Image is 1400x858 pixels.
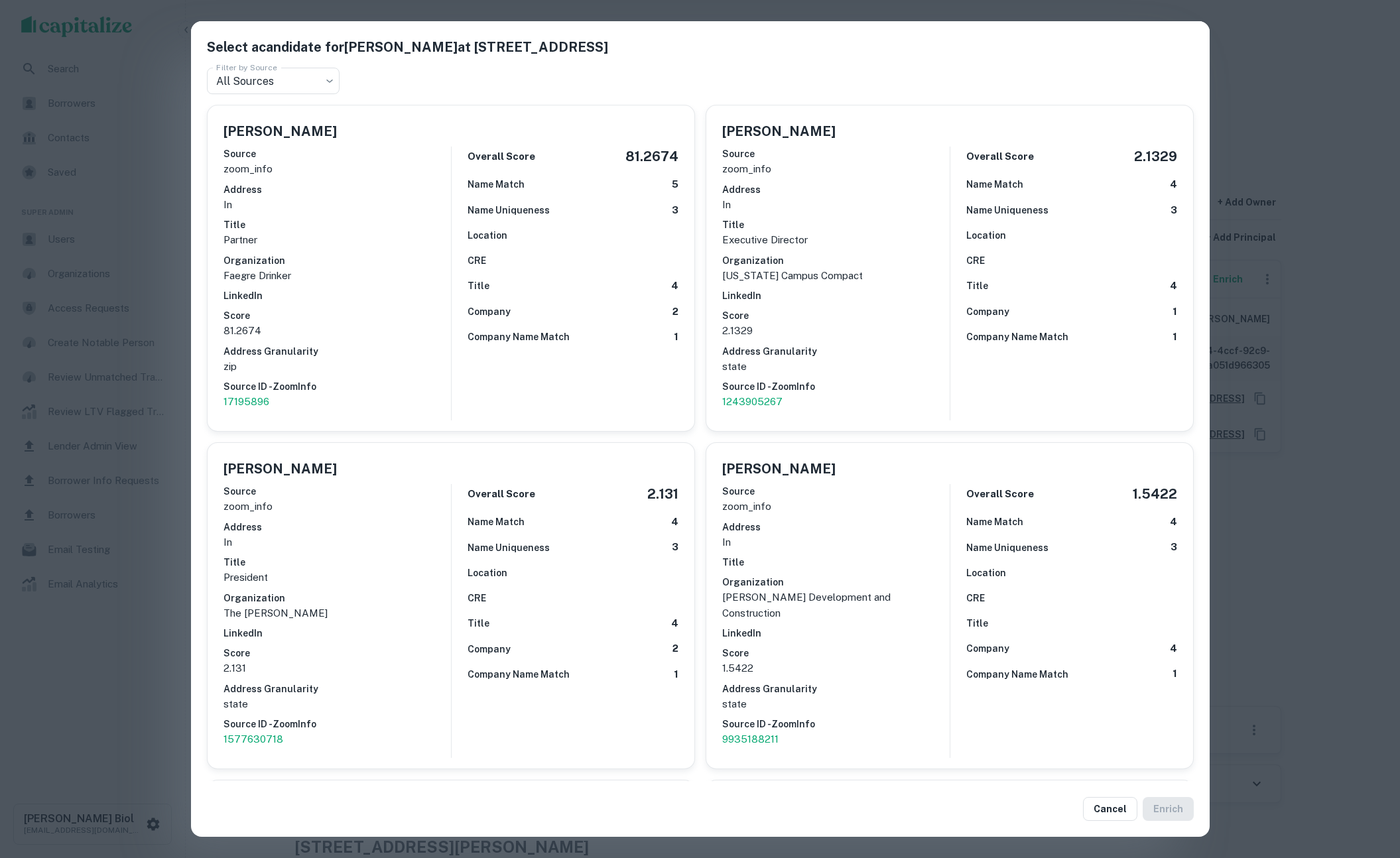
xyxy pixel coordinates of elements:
[1083,797,1137,821] button: Cancel
[966,667,1068,682] h6: Company Name Match
[468,149,535,164] h6: Overall Score
[1334,752,1400,816] iframe: Chat Widget
[468,278,489,293] h6: Title
[722,520,950,534] h6: Address
[722,253,950,268] h6: Organization
[207,37,1194,57] h5: Select a candidate for [PERSON_NAME] at [STREET_ADDRESS]
[672,203,678,218] h6: 3
[223,147,451,161] h6: Source
[722,217,950,232] h6: Title
[722,308,950,323] h6: Score
[223,217,451,232] h6: Title
[207,68,340,94] div: All Sources
[223,499,451,515] p: zoom_info
[722,626,950,641] h6: LinkedIn
[223,555,451,570] h6: Title
[468,515,525,529] h6: Name Match
[722,394,950,410] p: 1243905267
[722,182,950,197] h6: Address
[722,555,950,570] h6: Title
[468,304,511,319] h6: Company
[223,288,451,303] h6: LinkedIn
[468,667,570,682] h6: Company Name Match
[468,330,570,344] h6: Company Name Match
[672,641,678,656] h6: 2
[468,642,511,656] h6: Company
[223,323,451,339] p: 81.2674
[674,667,678,682] h6: 1
[647,484,678,504] h5: 2.131
[468,177,525,192] h6: Name Match
[223,253,451,268] h6: Organization
[966,591,985,605] h6: CRE
[722,268,950,284] p: [US_STATE] Campus Compact
[966,330,1068,344] h6: Company Name Match
[674,330,678,345] h6: 1
[216,62,277,73] label: Filter by Source
[468,253,486,268] h6: CRE
[223,534,451,550] p: in
[966,515,1023,529] h6: Name Match
[223,459,337,479] h5: [PERSON_NAME]
[722,484,950,499] h6: Source
[722,731,950,747] a: 9935188211
[223,731,451,747] a: 1577630718
[223,379,451,394] h6: Source ID - ZoomInfo
[966,203,1049,217] h6: Name Uniqueness
[722,575,950,589] h6: Organization
[1170,177,1177,192] h6: 4
[722,288,950,303] h6: LinkedIn
[966,278,988,293] h6: Title
[223,591,451,605] h6: Organization
[1171,203,1177,218] h6: 3
[966,641,1009,656] h6: Company
[722,161,950,177] p: zoom_info
[722,682,950,696] h6: Address Granularity
[671,515,678,530] h6: 4
[1173,330,1177,345] h6: 1
[722,359,950,375] p: state
[223,359,451,375] p: zip
[722,646,950,660] h6: Score
[1171,540,1177,555] h6: 3
[671,278,678,294] h6: 4
[1133,484,1177,504] h5: 1.5422
[966,253,985,268] h6: CRE
[722,121,836,141] h5: [PERSON_NAME]
[966,487,1034,502] h6: Overall Score
[1170,515,1177,530] h6: 4
[722,379,950,394] h6: Source ID - ZoomInfo
[223,696,451,712] p: state
[468,228,507,243] h6: Location
[722,717,950,731] h6: Source ID - ZoomInfo
[722,323,950,339] p: 2.1329
[223,682,451,696] h6: Address Granularity
[722,499,950,515] p: zoom_info
[966,540,1049,555] h6: Name Uniqueness
[223,232,451,248] p: Partner
[625,147,678,166] h5: 81.2674
[722,197,950,213] p: in
[966,149,1034,164] h6: Overall Score
[722,459,836,479] h5: [PERSON_NAME]
[223,570,451,585] p: President
[672,540,678,555] h6: 3
[966,616,988,631] h6: Title
[722,589,950,621] p: [PERSON_NAME] Development and Construction
[223,605,451,621] p: The [PERSON_NAME]
[468,591,486,605] h6: CRE
[722,696,950,712] p: state
[223,308,451,323] h6: Score
[223,660,451,676] p: 2.131
[223,344,451,359] h6: Address Granularity
[223,394,451,410] a: 17195896
[966,304,1009,319] h6: Company
[223,268,451,284] p: Faegre Drinker
[722,344,950,359] h6: Address Granularity
[1170,278,1177,294] h6: 4
[1134,147,1177,166] h5: 2.1329
[722,534,950,550] p: in
[1170,641,1177,656] h6: 4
